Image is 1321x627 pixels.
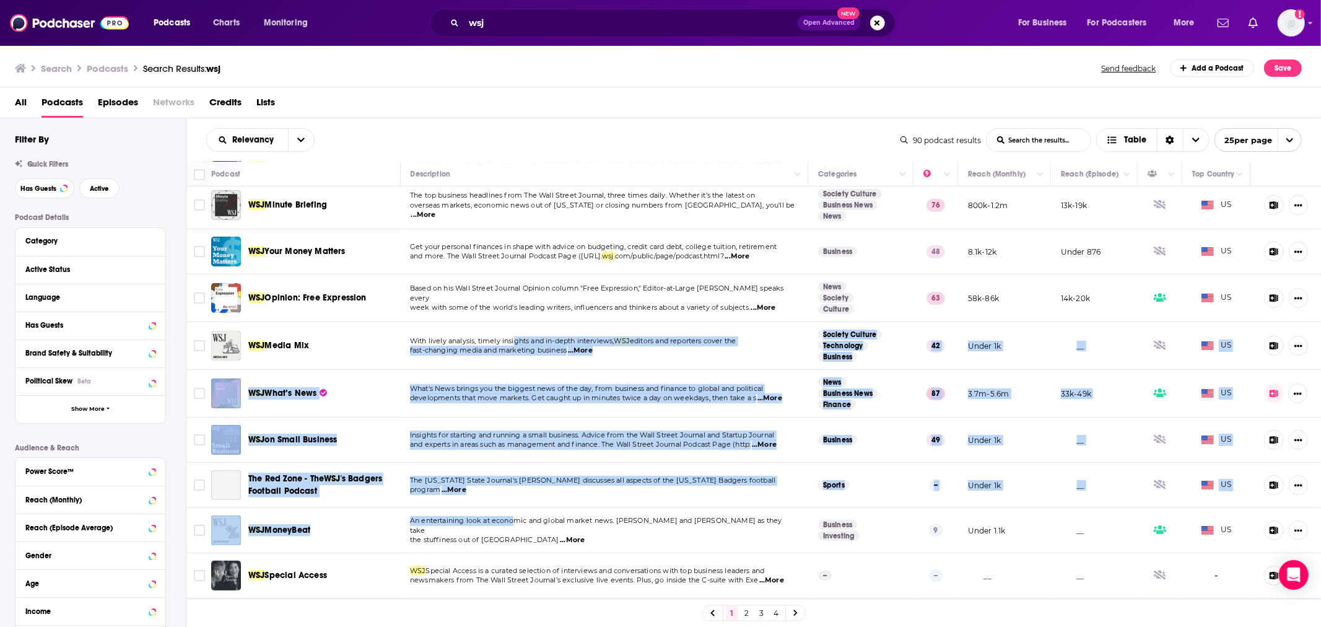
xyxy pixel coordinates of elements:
a: WSJMoneyBeat [248,524,310,537]
span: 25 per page [1215,131,1273,150]
span: Credits [209,92,242,118]
a: Lists [256,92,275,118]
p: 9 [929,524,943,537]
div: Category [25,237,147,245]
p: 76 [926,199,945,211]
span: WSJ [248,434,265,445]
a: WSJOpinion: Free Expression [248,292,367,304]
span: US [1201,524,1232,537]
p: 800k-1.2m [968,200,1008,211]
span: and experts in areas such as management and finance. The Wall Street Journal Podcast Page (http: [410,440,751,449]
span: Toggle select row [194,199,205,211]
a: Finance [818,400,856,410]
a: Business News [818,200,878,210]
button: open menu [1165,13,1210,33]
button: open menu [207,136,288,144]
span: Toggle select row [194,388,205,399]
div: Income [25,607,145,616]
span: Toggle select row [194,525,205,536]
p: 14k-20k [1061,293,1090,304]
a: WSJ Your Money Matters [211,237,241,266]
span: US [1201,387,1232,400]
p: -- [818,571,832,581]
p: 49 [926,434,945,446]
button: Language [25,289,155,305]
span: Networks [153,92,194,118]
span: fast-changing media and marketing business [410,346,567,354]
div: Categories [818,167,857,182]
span: More [1174,14,1195,32]
span: US [1201,479,1232,491]
p: 63 [926,292,945,304]
span: Based on his Wall Street Journal Opinion column "Free Expression," Editor-at-Large [PERSON_NAME] ... [410,284,784,302]
span: Monitoring [264,14,308,32]
a: WSJWhat’s News [248,387,327,400]
span: Show More [71,406,105,413]
button: Column Actions [896,167,910,182]
button: open menu [255,13,324,33]
span: week with some of the world's leading writers, influencers and thinkers about a variety of subjects. [410,303,750,312]
span: WSJ [248,246,265,256]
button: Show More Button [1289,520,1308,540]
p: Under 1k [968,480,1001,491]
span: Media Mix [265,340,310,351]
button: open menu [1009,13,1083,33]
span: WSJ [324,473,341,484]
span: ...More [442,485,466,495]
a: Business News [818,388,878,398]
div: Sort Direction [1157,129,1183,151]
a: Business [818,435,857,445]
a: Sports [818,480,850,490]
a: WSJMedia Mix [248,340,309,352]
button: Category [25,233,155,248]
a: News [818,282,847,292]
span: What’s News [265,388,317,398]
div: Active Status [25,265,147,274]
a: WSJ Opinion: Free Expression [211,283,241,313]
div: Reach (Monthly) [968,167,1026,182]
a: Investing [818,531,860,541]
h2: Choose View [1096,128,1210,152]
span: Toggle select row [194,292,205,304]
button: open menu [145,13,206,33]
span: - [1214,569,1218,583]
a: 1 [726,606,738,621]
div: Search podcasts, credits, & more... [442,9,907,37]
div: Has Guests [1148,167,1165,182]
img: WSJ Media Mix [211,331,241,361]
span: Active [90,185,109,192]
p: __ [968,571,992,581]
img: WSJ Special Access [211,561,241,590]
a: WSJ Minute Briefing [211,190,241,220]
div: Description [411,167,450,182]
span: US [1201,292,1232,304]
a: Add a Podcast [1170,59,1255,77]
button: Save [1264,59,1302,77]
a: WSJYour Money Matters [248,245,346,258]
img: WSJ What’s News [211,379,241,408]
button: Column Actions [1120,167,1135,182]
span: developments that move markets. Get caught up in minutes twice a day on weekdays, then take a s [410,393,756,402]
button: Active Status [25,261,155,277]
button: Column Actions [940,167,955,182]
span: Toggle select row [194,340,205,351]
p: Under 876 [1061,247,1101,257]
button: Income [25,603,155,618]
p: __ [1061,480,1084,491]
span: New [837,7,860,19]
span: Your Money Matters [265,246,346,256]
a: Business [818,247,857,256]
span: Insights for starting and running a small business. Advice from the Wall Street Journal and Start... [410,431,774,439]
span: WSJ [248,340,265,351]
button: open menu [1214,128,1302,152]
span: The [US_STATE] State Journal's [PERSON_NAME] discusses all aspects of the [US_STATE] Badgers foot... [410,476,775,484]
button: Has Guests [15,178,74,198]
div: Reach (Episode Average) [25,524,145,532]
img: Podchaser - Follow, Share and Rate Podcasts [10,11,129,35]
span: wsj. [602,252,615,260]
a: 2 [741,606,753,621]
img: User Profile [1278,9,1305,37]
span: Logged in as kirstycam [1278,9,1305,37]
button: Column Actions [1033,167,1048,182]
button: Show More Button [1289,336,1308,356]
